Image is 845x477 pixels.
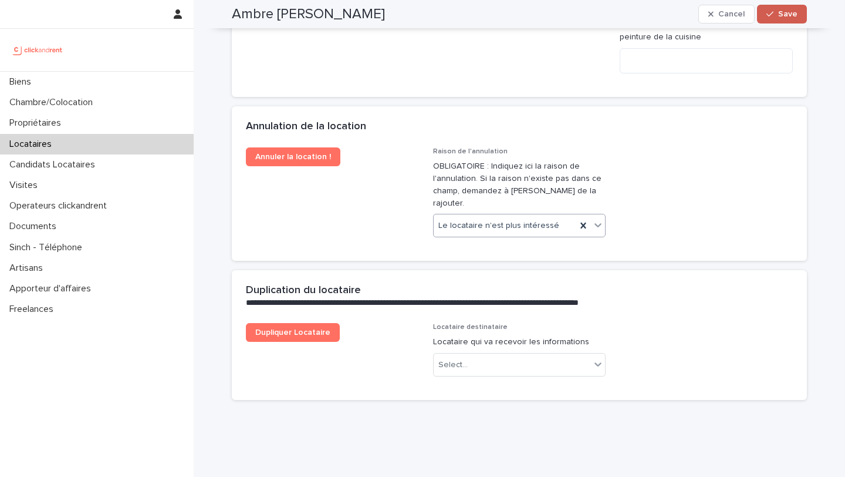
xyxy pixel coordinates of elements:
[232,6,385,23] h2: Ambre [PERSON_NAME]
[246,323,340,342] a: Dupliquer Locataire
[255,328,330,337] span: Dupliquer Locataire
[5,221,66,232] p: Documents
[433,324,508,331] span: Locataire destinataire
[246,120,366,133] h2: Annulation de la location
[5,304,63,315] p: Freelances
[5,76,40,88] p: Biens
[5,97,102,108] p: Chambre/Colocation
[433,336,606,348] p: Locataire qui va recevoir les informations
[438,220,559,232] span: Le locataire n'est plus intéressé
[433,148,508,155] span: Raison de l'annulation
[255,153,331,161] span: Annuler la location !
[433,160,606,209] p: OBLIGATOIRE : Indiquez ici la raison de l'annulation. Si la raison n'existe pas dans ce champ, de...
[5,283,100,294] p: Apporteur d'affaires
[5,263,52,274] p: Artisans
[5,180,47,191] p: Visites
[5,200,116,211] p: Operateurs clickandrent
[5,117,70,129] p: Propriétaires
[438,359,468,371] div: Select...
[5,139,61,150] p: Locataires
[5,242,92,253] p: Sinch - Téléphone
[757,5,807,23] button: Save
[778,10,797,18] span: Save
[246,147,340,166] a: Annuler la location !
[9,38,66,62] img: UCB0brd3T0yccxBKYDjQ
[246,284,361,297] h2: Duplication du locataire
[5,159,104,170] p: Candidats Locataires
[698,5,755,23] button: Cancel
[718,10,745,18] span: Cancel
